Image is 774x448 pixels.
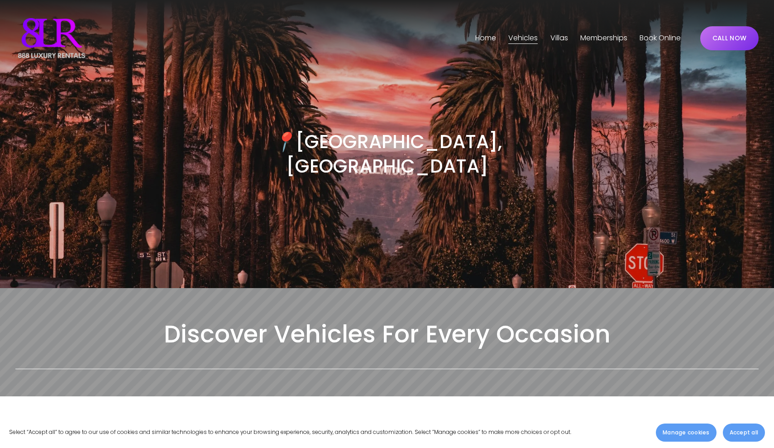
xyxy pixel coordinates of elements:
h3: [GEOGRAPHIC_DATA], [GEOGRAPHIC_DATA] [201,130,573,178]
a: CALL NOW [700,26,759,50]
span: Manage cookies [663,429,709,437]
p: Select “Accept all” to agree to our use of cookies and similar technologies to enhance your brows... [9,428,571,437]
button: Manage cookies [656,424,716,442]
span: Villas [550,32,568,45]
a: Home [475,31,496,45]
button: Accept all [723,424,765,442]
a: folder dropdown [508,31,538,45]
a: folder dropdown [550,31,568,45]
span: Vehicles [508,32,538,45]
h2: Discover Vehicles For Every Occasion [15,319,759,350]
a: Memberships [580,31,627,45]
img: Luxury Car &amp; Home Rentals For Every Occasion [15,15,88,61]
span: Accept all [730,429,758,437]
em: 📍 [272,129,296,154]
a: Book Online [640,31,681,45]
